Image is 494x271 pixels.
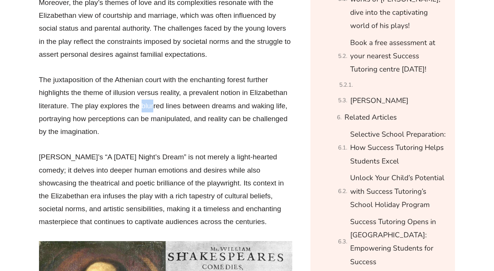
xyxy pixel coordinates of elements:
iframe: Chat Widget [364,185,494,271]
a: Selective School Preparation: How Success Tutoring Helps Students Excel [350,128,446,168]
a: Related Articles [344,111,397,124]
p: [PERSON_NAME]’s “A [DATE] Night’s Dream” is not merely a light-hearted comedy; it delves into dee... [39,151,293,228]
a: Unlock Your Child’s Potential with Success Tutoring’s School Holiday Program [350,171,446,212]
a: [PERSON_NAME] [350,94,408,107]
p: The juxtaposition of the Athenian court with the enchanting forest further highlights the theme o... [39,73,293,138]
a: Book a free assessment at your nearest Success Tutoring centre [DATE]! [350,36,446,76]
a: Success Tutoring Opens in [GEOGRAPHIC_DATA]: Empowering Students for Success [350,215,446,269]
